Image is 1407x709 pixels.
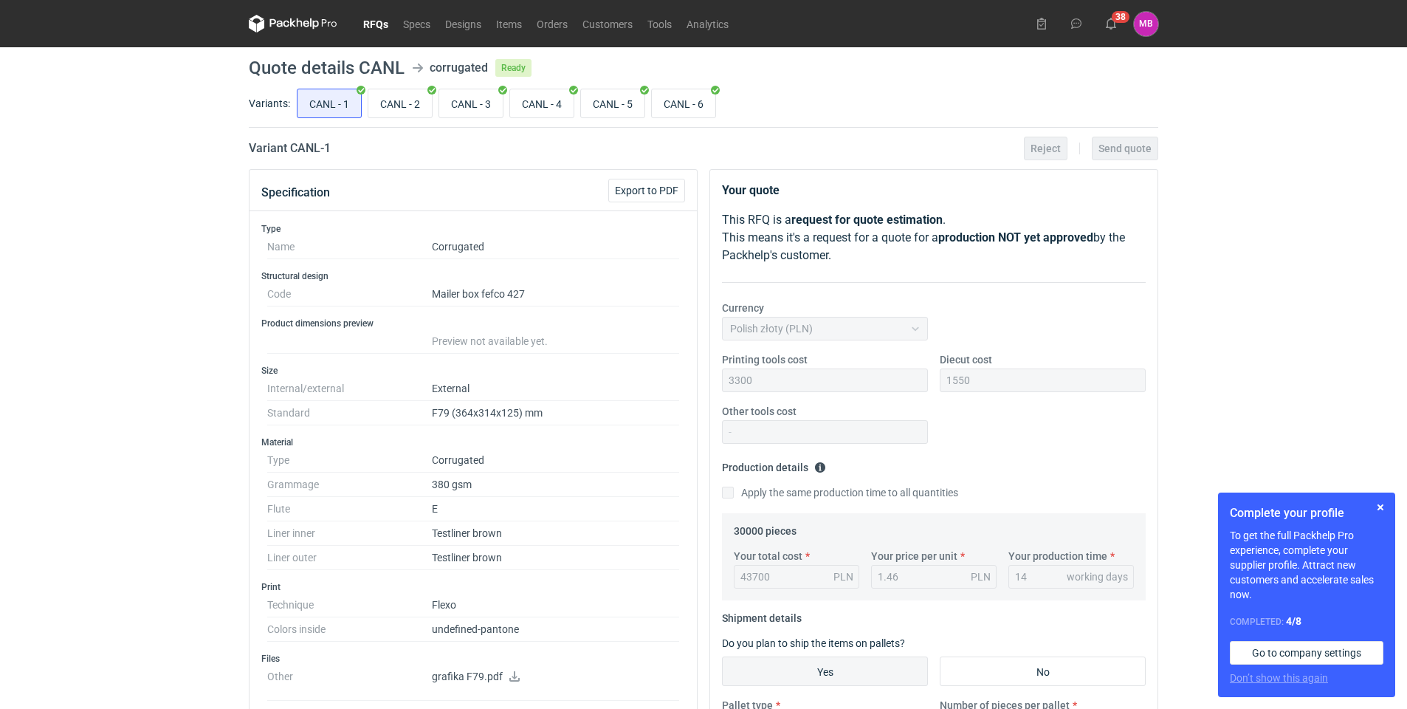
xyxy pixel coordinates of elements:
[249,140,331,157] h2: Variant CANL - 1
[368,89,433,118] label: CANL - 2
[432,235,679,259] dd: Corrugated
[1230,614,1383,629] div: Completed:
[267,282,432,306] dt: Code
[261,270,685,282] h3: Structural design
[261,581,685,593] h3: Print
[267,617,432,642] dt: Colors inside
[833,569,853,584] div: PLN
[432,521,679,546] dd: Testliner brown
[1024,137,1067,160] button: Reject
[432,671,679,684] p: grafika F79.pdf
[722,404,797,419] label: Other tools cost
[1031,143,1061,154] span: Reject
[722,301,764,315] label: Currency
[297,89,362,118] label: CANL - 1
[1134,12,1158,36] button: MB
[651,89,716,118] label: CANL - 6
[1099,12,1123,35] button: 38
[722,352,808,367] label: Printing tools cost
[722,456,826,473] legend: Production details
[1230,671,1328,685] button: Don’t show this again
[432,497,679,521] dd: E
[432,593,679,617] dd: Flexo
[432,448,679,473] dd: Corrugated
[432,473,679,497] dd: 380 gsm
[396,15,438,32] a: Specs
[430,59,488,77] div: corrugated
[1286,615,1301,627] strong: 4 / 8
[267,235,432,259] dt: Name
[722,637,905,649] label: Do you plan to ship the items on pallets?
[261,175,330,210] button: Specification
[509,89,574,118] label: CANL - 4
[940,352,992,367] label: Diecut cost
[261,653,685,665] h3: Files
[432,546,679,570] dd: Testliner brown
[734,519,797,537] legend: 30000 pieces
[871,549,957,564] label: Your price per unit
[679,15,736,32] a: Analytics
[261,223,685,235] h3: Type
[261,436,685,448] h3: Material
[529,15,575,32] a: Orders
[267,473,432,497] dt: Grammage
[267,665,432,701] dt: Other
[267,448,432,473] dt: Type
[432,335,548,347] span: Preview not available yet.
[1372,499,1389,516] button: Skip for now
[1134,12,1158,36] div: Mateusz Borowik
[575,15,640,32] a: Customers
[267,497,432,521] dt: Flute
[734,549,802,564] label: Your total cost
[722,211,1146,264] p: This RFQ is a . This means it's a request for a quote for a by the Packhelp's customer.
[1008,549,1107,564] label: Your production time
[267,401,432,425] dt: Standard
[356,15,396,32] a: RFQs
[580,89,645,118] label: CANL - 5
[1230,504,1383,522] h1: Complete your profile
[1067,569,1128,584] div: working days
[267,521,432,546] dt: Liner inner
[267,593,432,617] dt: Technique
[1092,137,1158,160] button: Send quote
[938,230,1093,244] strong: production NOT yet approved
[722,606,802,624] legend: Shipment details
[261,365,685,377] h3: Size
[432,377,679,401] dd: External
[1230,528,1383,602] p: To get the full Packhelp Pro experience, complete your supplier profile. Attract new customers an...
[432,282,679,306] dd: Mailer box fefco 427
[432,617,679,642] dd: undefined-pantone
[249,96,290,111] label: Variants:
[432,401,679,425] dd: F79 (364x314x125) mm
[249,59,405,77] h1: Quote details CANL
[267,377,432,401] dt: Internal/external
[971,569,991,584] div: PLN
[640,15,679,32] a: Tools
[495,59,532,77] span: Ready
[438,15,489,32] a: Designs
[261,318,685,329] h3: Product dimensions preview
[791,213,943,227] strong: request for quote estimation
[489,15,529,32] a: Items
[722,485,958,500] label: Apply the same production time to all quantities
[1230,641,1383,665] a: Go to company settings
[608,179,685,202] button: Export to PDF
[249,15,337,32] svg: Packhelp Pro
[722,183,780,197] strong: Your quote
[438,89,503,118] label: CANL - 3
[615,185,678,196] span: Export to PDF
[267,546,432,570] dt: Liner outer
[1098,143,1152,154] span: Send quote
